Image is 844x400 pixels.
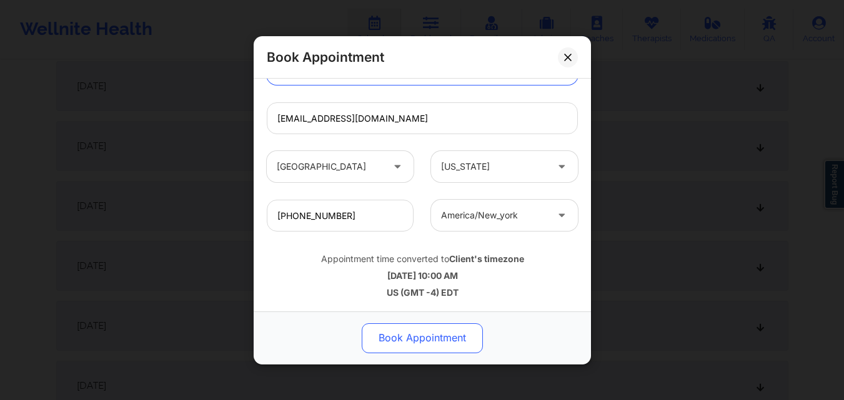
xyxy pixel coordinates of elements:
div: [US_STATE] [441,151,547,182]
div: [GEOGRAPHIC_DATA] [277,151,382,182]
b: Client's timezone [449,253,524,264]
div: [DATE] 10:00 AM [267,270,578,282]
input: Patient's Phone Number [267,200,414,232]
div: US (GMT -4) EDT [267,286,578,298]
h2: Book Appointment [267,49,384,66]
div: america/new_york [441,200,547,231]
div: Appointment time converted to [267,253,578,265]
input: Patient's Email [267,102,578,134]
button: Book Appointment [362,323,483,353]
div: [PERSON_NAME] [277,54,534,85]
